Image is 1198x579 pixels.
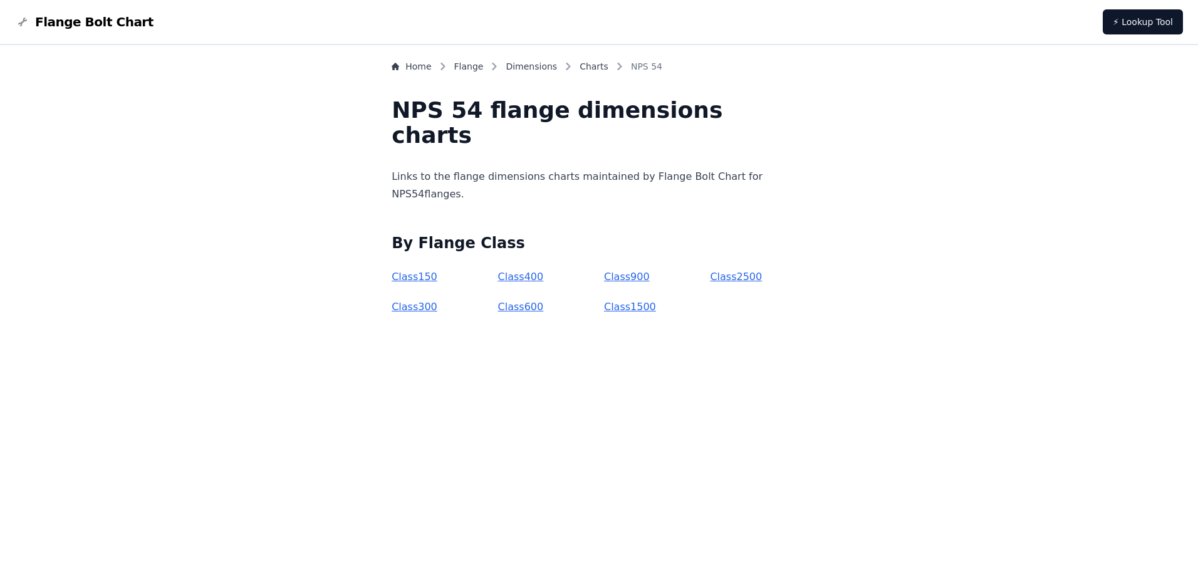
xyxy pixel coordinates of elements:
nav: Breadcrumb [392,60,806,78]
a: Home [392,60,431,73]
span: Flange Bolt Chart [35,13,154,31]
img: Flange Bolt Chart Logo [15,14,30,29]
a: Class1500 [604,301,656,313]
a: Class2500 [710,271,762,283]
h2: By Flange Class [392,233,806,253]
a: Class900 [604,271,650,283]
a: Class300 [392,301,437,313]
p: Links to the flange dimensions charts maintained by Flange Bolt Chart for NPS 54 flanges. [392,168,806,203]
a: ⚡ Lookup Tool [1103,9,1183,34]
a: Charts [580,60,608,73]
h1: NPS 54 flange dimensions charts [392,98,806,148]
a: Dimensions [506,60,557,73]
a: Flange Bolt Chart LogoFlange Bolt Chart [15,13,154,31]
a: Class600 [498,301,544,313]
a: Class150 [392,271,437,283]
a: Class400 [498,271,544,283]
a: Flange [454,60,484,73]
span: NPS 54 [631,60,662,73]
